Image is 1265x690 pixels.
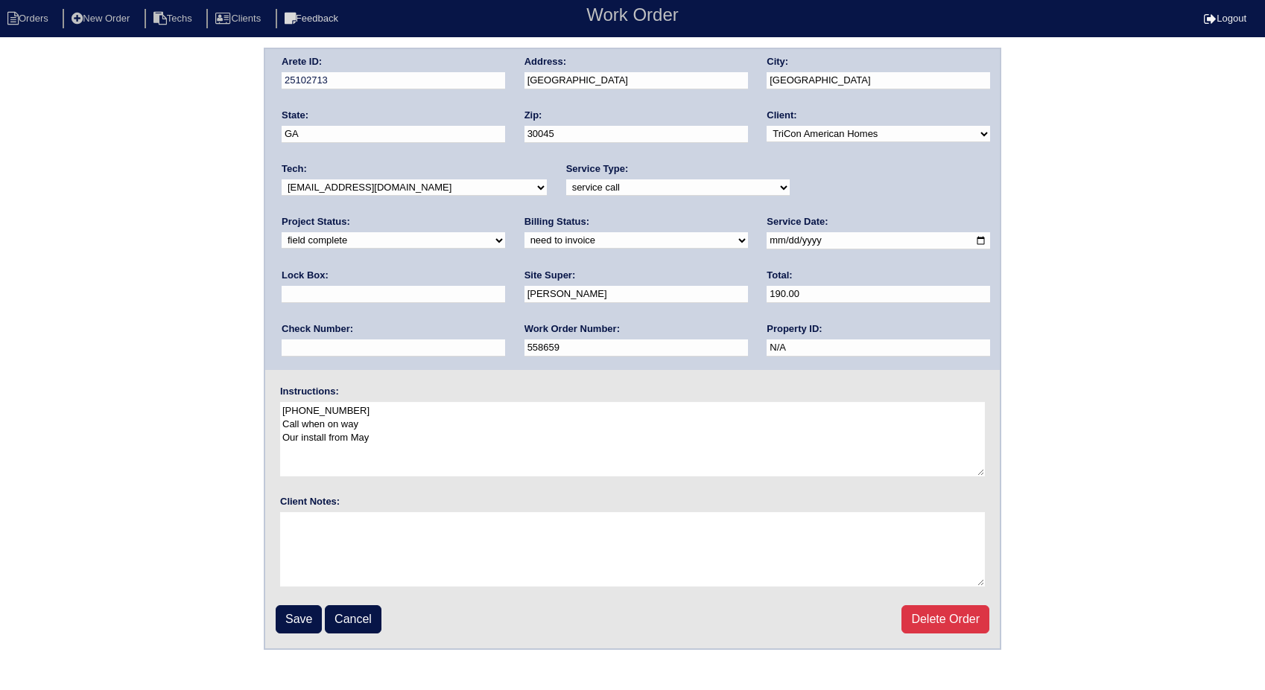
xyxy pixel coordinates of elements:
[524,269,576,282] label: Site Super:
[325,605,381,633] a: Cancel
[206,13,273,24] a: Clients
[524,72,748,89] input: Enter a location
[145,9,204,29] li: Techs
[206,9,273,29] li: Clients
[282,162,307,176] label: Tech:
[524,215,589,229] label: Billing Status:
[63,13,142,24] a: New Order
[280,495,340,508] label: Client Notes:
[276,605,322,633] input: Save
[767,215,828,229] label: Service Date:
[282,215,350,229] label: Project Status:
[767,269,792,282] label: Total:
[767,109,796,122] label: Client:
[282,109,308,122] label: State:
[282,55,322,68] label: Arete ID:
[276,9,350,29] li: Feedback
[282,322,353,336] label: Check Number:
[524,322,620,336] label: Work Order Number:
[282,269,329,282] label: Lock Box:
[145,13,204,24] a: Techs
[767,322,822,336] label: Property ID:
[524,109,542,122] label: Zip:
[63,9,142,29] li: New Order
[280,402,985,476] textarea: [PHONE_NUMBER] Call when on way Our install from May
[280,385,339,398] label: Instructions:
[1204,13,1246,24] a: Logout
[901,605,989,633] a: Delete Order
[767,55,788,68] label: City:
[566,162,629,176] label: Service Type:
[524,55,566,68] label: Address:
